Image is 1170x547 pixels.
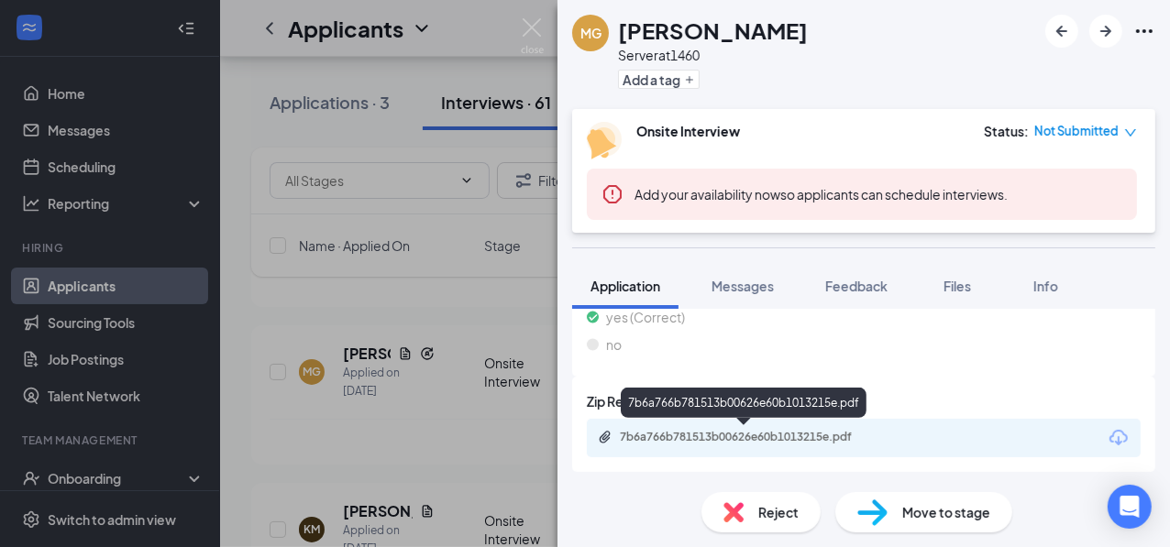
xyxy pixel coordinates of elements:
a: Paperclip7b6a766b781513b00626e60b1013215e.pdf [598,430,895,447]
span: Not Submitted [1034,122,1119,140]
div: MG [580,24,602,42]
svg: Download [1108,427,1130,449]
div: 7b6a766b781513b00626e60b1013215e.pdf [620,430,877,444]
svg: Plus [684,74,695,85]
span: Files [944,278,971,294]
button: Add your availability now [635,185,780,203]
button: ArrowLeftNew [1045,15,1078,48]
h1: [PERSON_NAME] [618,15,808,46]
span: yes (Correct) [606,307,685,327]
span: so applicants can schedule interviews. [635,186,1008,202]
div: 7b6a766b781513b00626e60b1013215e.pdf [621,388,866,418]
div: Open Intercom Messenger [1108,485,1152,529]
span: Feedback [825,278,888,294]
div: Status : [984,122,1029,140]
span: no [606,334,622,355]
span: Info [1033,278,1058,294]
span: Reject [758,502,799,522]
svg: Error [602,183,624,205]
button: PlusAdd a tag [618,70,700,89]
b: Onsite Interview [636,123,740,139]
button: ArrowRight [1089,15,1122,48]
div: Server at 1460 [618,46,808,64]
svg: Ellipses [1133,20,1155,42]
svg: Paperclip [598,430,613,444]
svg: ArrowLeftNew [1051,20,1073,42]
span: down [1124,126,1137,139]
svg: ArrowRight [1095,20,1117,42]
span: Application [591,278,660,294]
span: Messages [712,278,774,294]
span: Zip Recruiter Resume [587,391,716,411]
span: Move to stage [902,502,990,522]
